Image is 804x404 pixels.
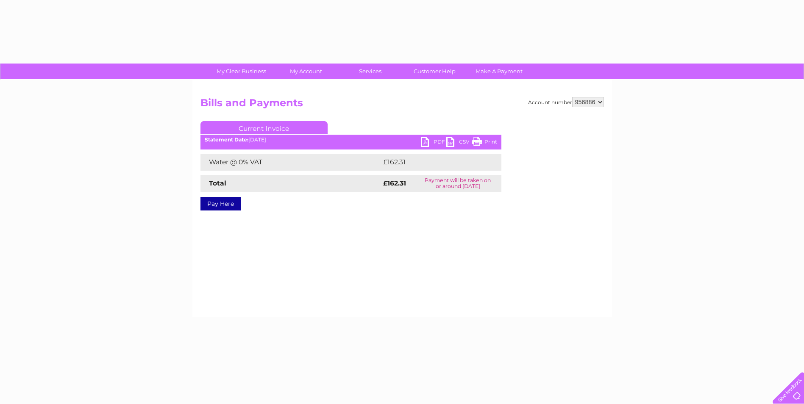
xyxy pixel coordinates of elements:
[383,179,406,187] strong: £162.31
[200,197,241,210] a: Pay Here
[335,64,405,79] a: Services
[209,179,226,187] strong: Total
[206,64,276,79] a: My Clear Business
[200,97,604,113] h2: Bills and Payments
[400,64,470,79] a: Customer Help
[381,154,485,171] td: £162.31
[200,137,501,143] div: [DATE]
[415,175,501,192] td: Payment will be taken on or around [DATE]
[446,137,472,149] a: CSV
[205,136,248,143] b: Statement Date:
[200,154,381,171] td: Water @ 0% VAT
[464,64,534,79] a: Make A Payment
[271,64,341,79] a: My Account
[200,121,328,134] a: Current Invoice
[421,137,446,149] a: PDF
[472,137,497,149] a: Print
[528,97,604,107] div: Account number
